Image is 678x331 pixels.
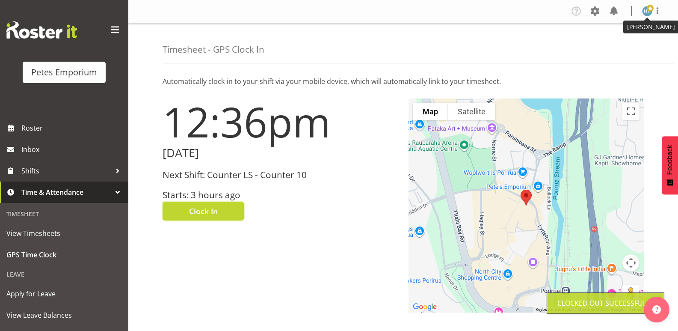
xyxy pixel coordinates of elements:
button: Show satellite imagery [448,103,495,120]
a: Open this area in Google Maps (opens a new window) [411,301,439,313]
div: Timesheet [2,205,126,223]
img: help-xxl-2.png [652,305,661,314]
button: Feedback - Show survey [662,136,678,194]
a: GPS Time Clock [2,244,126,265]
a: Apply for Leave [2,283,126,304]
span: Shifts [21,164,111,177]
h1: 12:36pm [163,98,398,145]
h4: Timesheet - GPS Clock In [163,45,264,54]
p: Automatically clock-in to your shift via your mobile device, which will automatically link to you... [163,76,644,86]
img: Google [411,301,439,313]
h3: Starts: 3 hours ago [163,190,398,200]
button: Keyboard shortcuts [536,307,572,313]
h3: Next Shift: Counter LS - Counter 10 [163,170,398,180]
div: Clocked out Successfully [557,298,654,308]
button: Drag Pegman onto the map to open Street View [622,285,640,302]
span: Roster [21,122,124,134]
button: Map camera controls [622,254,640,271]
button: Clock In [163,202,244,221]
img: helena-tomlin701.jpg [642,6,652,16]
span: Clock In [189,206,218,217]
button: Show street map [413,103,448,120]
span: Feedback [666,145,674,175]
a: View Timesheets [2,223,126,244]
span: GPS Time Clock [6,248,122,261]
img: Rosterit website logo [6,21,77,39]
div: Leave [2,265,126,283]
span: View Timesheets [6,227,122,240]
h2: [DATE] [163,146,398,160]
span: Inbox [21,143,124,156]
div: Petes Emporium [31,66,97,79]
a: View Leave Balances [2,304,126,326]
span: Time & Attendance [21,186,111,199]
span: Apply for Leave [6,287,122,300]
span: View Leave Balances [6,309,122,322]
button: Toggle fullscreen view [622,103,640,120]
